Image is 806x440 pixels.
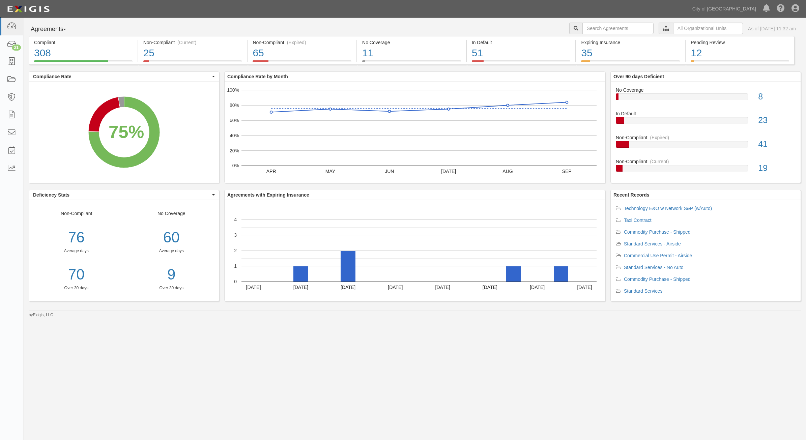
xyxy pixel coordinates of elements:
[472,46,571,60] div: 51
[577,285,592,290] text: [DATE]
[138,60,247,66] a: Non-Compliant(Current)25
[611,134,801,141] div: Non-Compliant
[650,158,669,165] div: (Current)
[483,285,497,290] text: [DATE]
[129,248,214,254] div: Average days
[624,288,662,294] a: Standard Services
[177,39,196,46] div: (Current)
[616,87,796,111] a: No Coverage8
[29,285,124,291] div: Over 30 days
[753,138,801,150] div: 41
[266,169,276,174] text: APR
[502,169,513,174] text: AUG
[230,102,239,108] text: 80%
[34,46,133,60] div: 308
[530,285,545,290] text: [DATE]
[230,133,239,138] text: 40%
[227,87,239,93] text: 100%
[611,110,801,117] div: In Default
[616,110,796,134] a: In Default23
[29,23,79,36] button: Agreements
[341,285,355,290] text: [DATE]
[611,87,801,93] div: No Coverage
[441,169,456,174] text: [DATE]
[225,82,605,183] svg: A chart.
[581,46,680,60] div: 35
[29,190,219,200] button: Deficiency Stats
[234,263,237,269] text: 1
[129,227,214,248] div: 60
[673,23,743,34] input: All Organizational Units
[124,210,219,291] div: No Coverage
[29,312,53,318] small: by
[582,23,654,34] input: Search Agreements
[689,2,759,16] a: City of [GEOGRAPHIC_DATA]
[253,39,351,46] div: Non-Compliant (Expired)
[686,60,795,66] a: Pending Review12
[234,248,237,253] text: 2
[777,5,785,13] i: Help Center - Complianz
[248,60,356,66] a: Non-Compliant(Expired)65
[129,264,214,285] a: 9
[435,285,450,290] text: [DATE]
[29,72,219,81] button: Compliance Rate
[576,60,685,66] a: Expiring Insurance35
[143,39,242,46] div: Non-Compliant (Current)
[616,134,796,158] a: Non-Compliant(Expired)41
[29,264,124,285] a: 70
[33,313,53,317] a: Exigis, LLC
[234,232,237,238] text: 3
[253,46,351,60] div: 65
[611,158,801,165] div: Non-Compliant
[624,217,652,223] a: Taxi Contract
[385,169,394,174] text: JUN
[748,25,796,32] div: As of [DATE] 11:32 am
[29,60,138,66] a: Compliant308
[362,39,461,46] div: No Coverage
[287,39,306,46] div: (Expired)
[624,229,691,235] a: Commodity Purchase - Shipped
[5,3,52,15] img: logo-5460c22ac91f19d4615b14bd174203de0afe785f0fc80cf4dbbc73dc1793850b.png
[357,60,466,66] a: No Coverage11
[325,169,336,174] text: MAY
[753,162,801,174] div: 19
[232,163,239,168] text: 0%
[246,285,261,290] text: [DATE]
[362,46,461,60] div: 11
[29,227,124,248] div: 76
[467,60,576,66] a: In Default51
[624,265,684,270] a: Standard Services - No Auto
[29,82,219,183] svg: A chart.
[624,206,712,211] a: Technology E&O w Network S&P (w/Auto)
[227,192,309,198] b: Agreements with Expiring Insurance
[129,285,214,291] div: Over 30 days
[109,119,144,144] div: 75%
[234,217,237,222] text: 4
[691,39,789,46] div: Pending Review
[753,114,801,126] div: 23
[230,148,239,153] text: 20%
[613,74,664,79] b: Over 90 days Deficient
[33,73,210,80] span: Compliance Rate
[227,74,288,79] b: Compliance Rate by Month
[562,169,572,174] text: SEP
[29,248,124,254] div: Average days
[225,200,605,301] svg: A chart.
[230,118,239,123] text: 60%
[472,39,571,46] div: In Default
[624,276,691,282] a: Commodity Purchase - Shipped
[753,91,801,103] div: 8
[34,39,133,46] div: Compliant
[624,241,681,246] a: Standard Services - Airside
[293,285,308,290] text: [DATE]
[234,279,237,284] text: 0
[581,39,680,46] div: Expiring Insurance
[691,46,789,60] div: 12
[650,134,669,141] div: (Expired)
[143,46,242,60] div: 25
